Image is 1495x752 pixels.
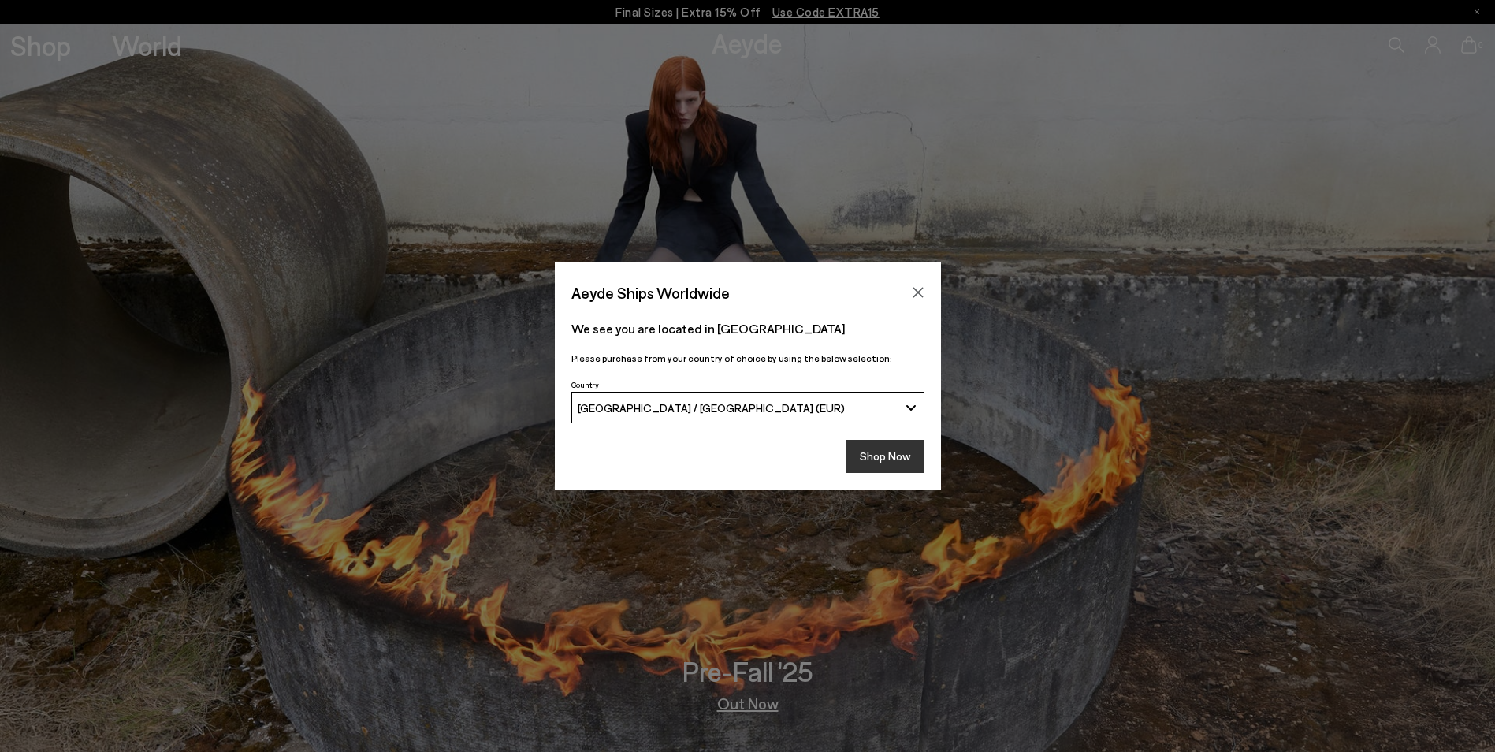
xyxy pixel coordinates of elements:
p: We see you are located in [GEOGRAPHIC_DATA] [571,319,924,338]
button: Close [906,281,930,304]
span: Country [571,380,599,389]
span: [GEOGRAPHIC_DATA] / [GEOGRAPHIC_DATA] (EUR) [578,401,845,415]
span: Aeyde Ships Worldwide [571,279,730,307]
button: Shop Now [846,440,924,473]
p: Please purchase from your country of choice by using the below selection: [571,351,924,366]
